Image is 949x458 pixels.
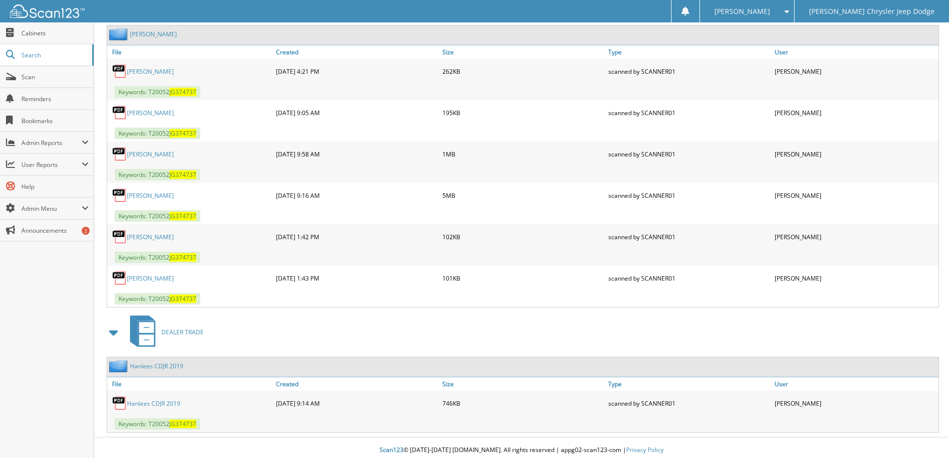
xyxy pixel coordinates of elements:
[107,45,273,59] a: File
[273,103,440,123] div: [DATE] 9:05 AM
[115,293,200,305] span: Keywords: T20052
[772,103,939,123] div: [PERSON_NAME]
[606,185,772,205] div: scanned by SCANNER01
[440,185,606,205] div: 5MB
[169,295,196,303] span: JG374737
[109,28,130,40] img: folder2.png
[273,377,440,391] a: Created
[440,227,606,247] div: 102KB
[130,30,177,38] a: [PERSON_NAME]
[169,212,196,220] span: JG374737
[21,29,89,37] span: Cabinets
[21,204,82,213] span: Admin Menu
[115,169,200,180] span: Keywords: T20052
[440,144,606,164] div: 1MB
[440,103,606,123] div: 195KB
[714,8,770,14] span: [PERSON_NAME]
[169,170,196,179] span: JG374737
[899,410,949,458] iframe: Chat Widget
[112,188,127,203] img: PDF.png
[21,139,82,147] span: Admin Reports
[169,420,196,428] span: JG374737
[127,150,174,158] a: [PERSON_NAME]
[772,61,939,81] div: [PERSON_NAME]
[130,362,183,370] a: Hanlees CDJR 2019
[169,253,196,262] span: JG374737
[112,147,127,161] img: PDF.png
[21,95,89,103] span: Reminders
[273,61,440,81] div: [DATE] 4:21 PM
[626,446,664,454] a: Privacy Policy
[21,226,89,235] span: Announcements
[440,393,606,413] div: 746KB
[440,268,606,288] div: 101KB
[169,88,196,96] span: JG374737
[273,393,440,413] div: [DATE] 9:14 AM
[112,64,127,79] img: PDF.png
[10,4,85,18] img: scan123-logo-white.svg
[127,191,174,200] a: [PERSON_NAME]
[112,105,127,120] img: PDF.png
[273,185,440,205] div: [DATE] 9:16 AM
[169,129,196,138] span: JG374737
[127,233,174,241] a: [PERSON_NAME]
[606,144,772,164] div: scanned by SCANNER01
[115,252,200,263] span: Keywords: T20052
[115,128,200,139] span: Keywords: T20052
[772,45,939,59] a: User
[606,268,772,288] div: scanned by SCANNER01
[606,377,772,391] a: Type
[772,185,939,205] div: [PERSON_NAME]
[772,377,939,391] a: User
[112,271,127,286] img: PDF.png
[21,182,89,191] span: Help
[115,418,200,430] span: Keywords: T20052
[273,227,440,247] div: [DATE] 1:42 PM
[127,274,174,283] a: [PERSON_NAME]
[115,86,200,98] span: Keywords: T20052
[809,8,935,14] span: [PERSON_NAME] Chrysler Jeep Dodge
[606,103,772,123] div: scanned by SCANNER01
[273,144,440,164] div: [DATE] 9:58 AM
[606,45,772,59] a: Type
[440,377,606,391] a: Size
[772,393,939,413] div: [PERSON_NAME]
[112,229,127,244] img: PDF.png
[21,160,82,169] span: User Reports
[21,73,89,81] span: Scan
[772,268,939,288] div: [PERSON_NAME]
[127,67,174,76] a: [PERSON_NAME]
[772,227,939,247] div: [PERSON_NAME]
[21,117,89,125] span: Bookmarks
[606,393,772,413] div: scanned by SCANNER01
[127,399,180,408] a: Hanlees CDJR 2019
[107,377,273,391] a: File
[380,446,404,454] span: Scan123
[161,328,204,336] span: DEALER TRADE
[127,109,174,117] a: [PERSON_NAME]
[112,396,127,411] img: PDF.png
[273,268,440,288] div: [DATE] 1:43 PM
[772,144,939,164] div: [PERSON_NAME]
[440,61,606,81] div: 262KB
[109,360,130,372] img: folder2.png
[82,227,90,235] div: 2
[606,227,772,247] div: scanned by SCANNER01
[124,312,204,352] a: DEALER TRADE
[606,61,772,81] div: scanned by SCANNER01
[440,45,606,59] a: Size
[273,45,440,59] a: Created
[21,51,87,59] span: Search
[115,210,200,222] span: Keywords: T20052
